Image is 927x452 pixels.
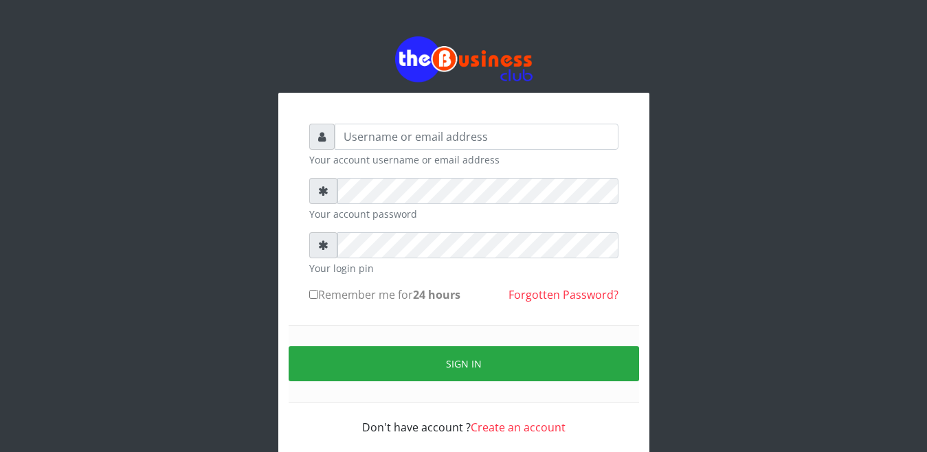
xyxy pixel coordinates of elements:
[309,403,618,436] div: Don't have account ?
[309,290,318,299] input: Remember me for24 hours
[309,152,618,167] small: Your account username or email address
[335,124,618,150] input: Username or email address
[309,261,618,275] small: Your login pin
[309,286,460,303] label: Remember me for
[413,287,460,302] b: 24 hours
[309,207,618,221] small: Your account password
[509,287,618,302] a: Forgotten Password?
[289,346,639,381] button: Sign in
[471,420,566,435] a: Create an account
